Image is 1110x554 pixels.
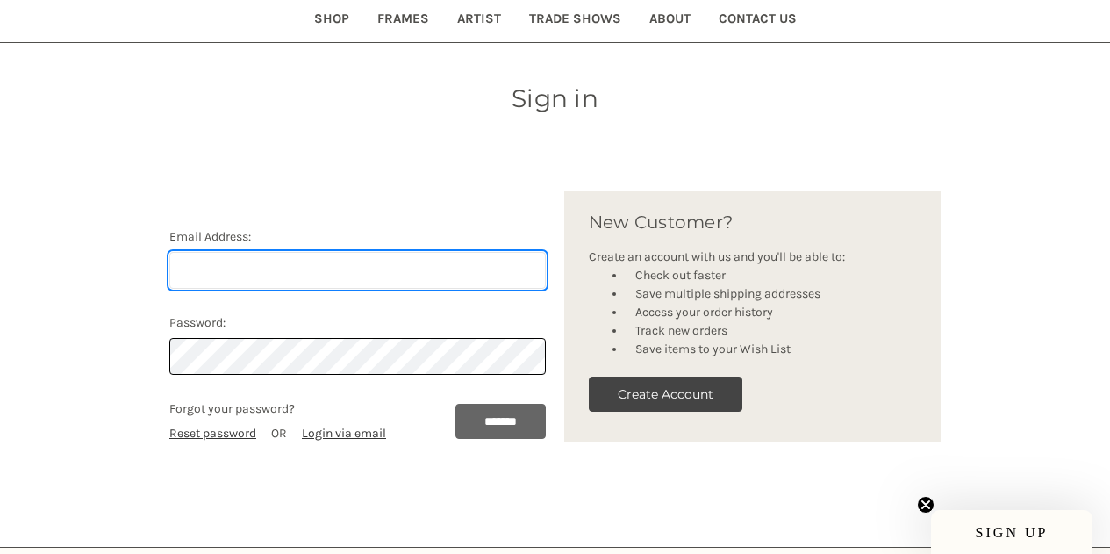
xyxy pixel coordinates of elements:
[626,321,916,340] li: Track new orders
[169,313,546,332] label: Password:
[589,209,916,235] h2: New Customer?
[589,248,916,266] p: Create an account with us and you'll be able to:
[161,80,950,117] h1: Sign in
[589,392,742,407] a: Create Account
[302,426,386,441] a: Login via email
[917,496,935,514] button: Close teaser
[931,510,1092,554] div: SIGN UPClose teaser
[626,303,916,321] li: Access your order history
[626,284,916,303] li: Save multiple shipping addresses
[589,377,742,412] button: Create Account
[271,426,287,441] span: OR
[169,426,256,441] a: Reset password
[626,266,916,284] li: Check out faster
[169,227,546,246] label: Email Address:
[169,399,386,418] p: Forgot your password?
[976,525,1049,540] span: SIGN UP
[626,340,916,358] li: Save items to your Wish List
